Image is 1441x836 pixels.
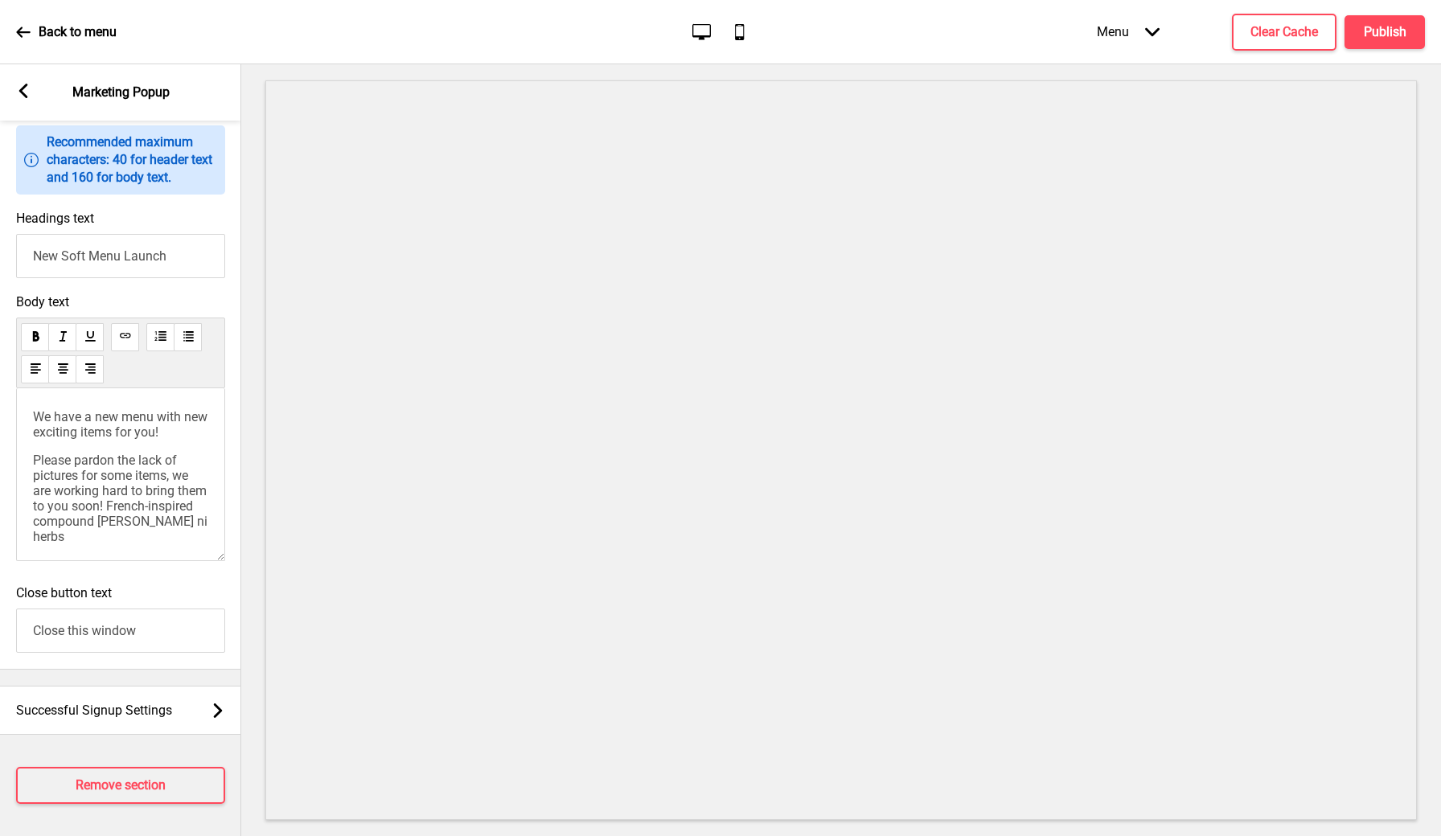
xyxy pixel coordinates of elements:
[16,211,94,226] label: Headings text
[111,323,139,351] button: link
[1232,14,1336,51] button: Clear Cache
[72,84,170,101] p: Marketing Popup
[1364,23,1406,41] h4: Publish
[33,409,211,440] span: We have a new menu with new exciting items for you!
[16,703,172,718] span: Successful Signup Settings
[174,323,202,351] button: unorderedList
[76,355,104,383] button: alignRight
[1081,8,1176,55] div: Menu
[39,23,117,41] p: Back to menu
[16,10,117,54] a: Back to menu
[21,323,49,351] button: bold
[1345,15,1425,49] button: Publish
[33,453,211,544] span: Please pardon the lack of pictures for some items, we are working hard to bring them to you soon!...
[146,323,174,351] button: orderedList
[48,355,76,383] button: alignCenter
[1250,23,1318,41] h4: Clear Cache
[16,294,225,309] span: Body text
[16,767,225,804] button: Remove section
[16,585,112,600] label: Close button text
[76,777,166,794] h4: Remove section
[76,323,104,351] button: underline
[21,355,49,383] button: alignLeft
[47,133,217,186] p: Recommended maximum characters: 40 for header text and 160 for body text.
[48,323,76,351] button: italic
